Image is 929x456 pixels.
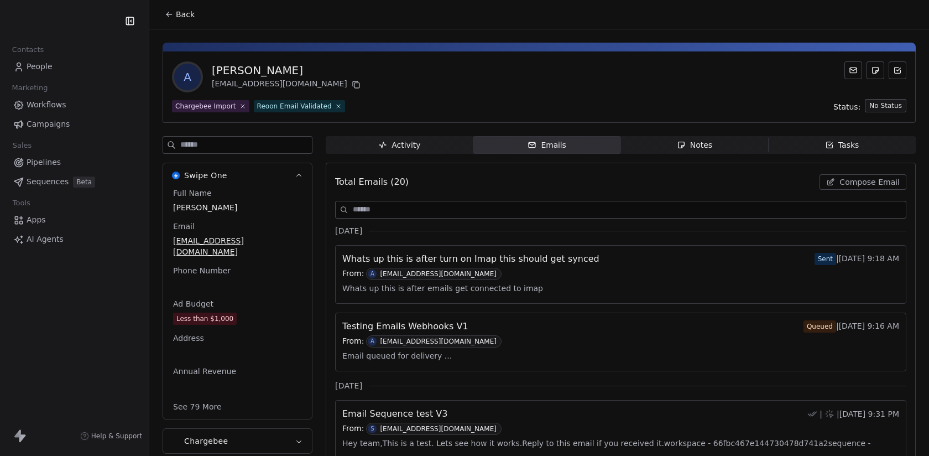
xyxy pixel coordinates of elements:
div: Queued [807,321,833,332]
span: Whats up this is after emails get connected to imap [342,280,543,297]
span: Whats up this is after turn on Imap this should get synced [342,252,599,266]
span: Sequences [27,176,69,188]
span: A [174,64,201,90]
a: Pipelines [9,153,140,172]
span: People [27,61,53,72]
span: Phone Number [171,265,233,276]
div: [EMAIL_ADDRESS][DOMAIN_NAME] [380,338,497,345]
div: [EMAIL_ADDRESS][DOMAIN_NAME] [380,270,497,278]
span: AI Agents [27,234,64,245]
span: | [DATE] 9:16 AM [803,320,899,333]
span: From: [342,335,364,348]
button: Compose Email [820,174,906,190]
span: [EMAIL_ADDRESS][DOMAIN_NAME] [173,235,302,257]
span: [DATE] [335,380,362,391]
img: Chargebee [172,437,180,445]
div: A [370,337,374,346]
span: Marketing [7,80,53,96]
a: Workflows [9,96,140,114]
span: Annual Revenue [171,366,238,377]
div: S [370,424,374,433]
span: Apps [27,214,46,226]
span: Back [176,9,195,20]
span: Status: [833,101,860,112]
div: Notes [677,139,712,151]
div: Less than $1,000 [176,313,233,324]
div: A [370,270,374,278]
button: No Status [865,99,906,112]
span: Pipelines [27,157,61,168]
span: From: [342,268,364,280]
div: Chargebee Import [175,101,236,111]
span: Beta [73,177,95,188]
a: Apps [9,211,140,229]
span: Swipe One [184,170,227,181]
span: Total Emails (20) [335,175,409,189]
div: Tasks [825,139,859,151]
span: Sales [8,137,36,154]
span: Testing Emails Webhooks V1 [342,320,468,333]
div: [EMAIL_ADDRESS][DOMAIN_NAME] [212,78,363,91]
div: Sent [818,253,833,265]
a: SequencesBeta [9,173,140,191]
span: Chargebee [184,436,228,447]
span: Compose Email [839,177,900,188]
span: [PERSON_NAME] [173,202,302,213]
div: | | [DATE] 9:31 PM [807,408,899,419]
a: AI Agents [9,230,140,248]
button: Swipe OneSwipe One [163,163,312,188]
span: Email queued for delivery ... [342,348,452,364]
button: ChargebeeChargebee [163,429,312,453]
a: People [9,58,140,76]
span: Address [171,333,206,344]
span: [DATE] [335,225,362,236]
span: Email [171,221,197,232]
div: Swipe OneSwipe One [163,188,312,419]
button: See 79 More [166,397,228,417]
a: Campaigns [9,115,140,133]
span: Full Name [171,188,214,199]
div: Activity [378,139,420,151]
img: Swipe One [172,172,180,179]
span: Contacts [7,42,49,58]
span: From: [342,423,364,435]
a: Help & Support [80,432,142,441]
div: Reoon Email Validated [257,101,332,111]
div: [EMAIL_ADDRESS][DOMAIN_NAME] [380,425,497,433]
span: Workflows [27,99,66,111]
span: Email Sequence test V3 [342,407,447,421]
button: Back [158,4,201,24]
span: | [DATE] 9:18 AM [815,253,899,265]
div: [PERSON_NAME] [212,63,363,78]
span: Help & Support [91,432,142,441]
span: Tools [8,195,35,211]
span: Campaigns [27,118,70,130]
span: Ad Budget [171,298,216,309]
